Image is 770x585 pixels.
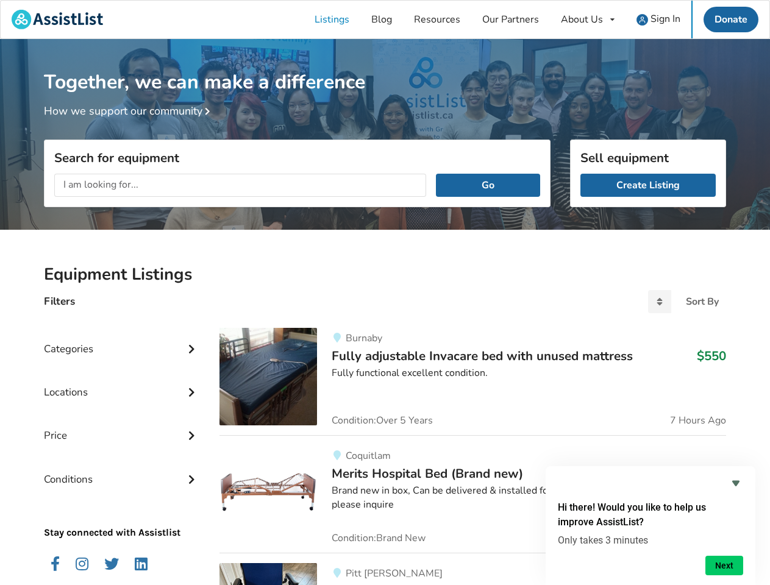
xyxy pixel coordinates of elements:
[44,264,726,285] h2: Equipment Listings
[332,416,433,425] span: Condition: Over 5 Years
[346,449,391,463] span: Coquitlam
[332,484,726,512] div: Brand new in box, Can be delivered & installed for a small fee. If you have any questions please ...
[219,435,726,553] a: bedroom equipment-merits hospital bed (brand new)CoquitlamMerits Hospital Bed (Brand new)$500Bran...
[360,1,403,38] a: Blog
[54,174,426,197] input: I am looking for...
[697,348,726,364] h3: $550
[44,405,200,448] div: Price
[44,318,200,361] div: Categories
[346,331,382,345] span: Burnaby
[697,466,726,481] h3: $500
[219,328,726,435] a: bedroom equipment-fully adjustable invacare bed with unused mattressBurnabyFully adjustable Invac...
[332,347,633,364] span: Fully adjustable Invacare bed with unused mattress
[561,15,603,24] div: About Us
[558,476,743,575] div: Hi there! Would you like to help us improve AssistList?
[219,445,317,543] img: bedroom equipment-merits hospital bed (brand new)
[12,10,103,29] img: assistlist-logo
[44,104,215,118] a: How we support our community
[686,297,719,307] div: Sort By
[651,12,680,26] span: Sign In
[636,14,648,26] img: user icon
[558,534,743,546] p: Only takes 3 minutes
[580,174,716,197] a: Create Listing
[626,1,691,38] a: user icon Sign In
[44,361,200,405] div: Locations
[332,533,426,543] span: Condition: Brand New
[670,416,726,425] span: 7 Hours Ago
[54,150,540,166] h3: Search for equipment
[304,1,360,38] a: Listings
[44,448,200,492] div: Conditions
[704,7,758,32] a: Donate
[471,1,550,38] a: Our Partners
[436,174,540,197] button: Go
[580,150,716,166] h3: Sell equipment
[332,465,523,482] span: Merits Hospital Bed (Brand new)
[346,567,443,580] span: Pitt [PERSON_NAME]
[44,294,75,308] h4: Filters
[558,500,743,530] h2: Hi there! Would you like to help us improve AssistList?
[44,39,726,94] h1: Together, we can make a difference
[44,492,200,540] p: Stay connected with Assistlist
[403,1,471,38] a: Resources
[332,366,726,380] div: Fully functional excellent condition.
[705,556,743,575] button: Next question
[729,476,743,491] button: Hide survey
[219,328,317,425] img: bedroom equipment-fully adjustable invacare bed with unused mattress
